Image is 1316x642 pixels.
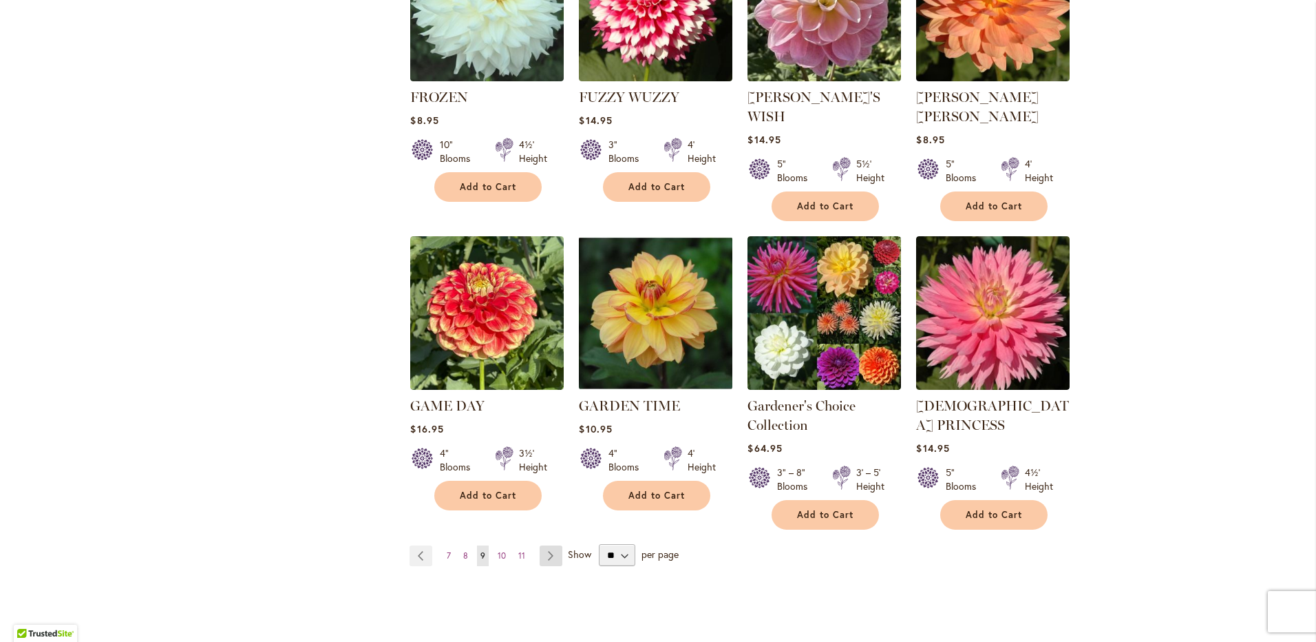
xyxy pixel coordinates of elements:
a: [PERSON_NAME] [PERSON_NAME] [916,89,1039,125]
span: Add to Cart [797,509,853,521]
img: GAY PRINCESS [916,236,1070,390]
a: [DEMOGRAPHIC_DATA] PRINCESS [916,397,1069,433]
div: 3½' Height [519,446,547,474]
span: Add to Cart [460,181,516,193]
span: 7 [447,550,451,561]
a: 7 [443,546,454,566]
button: Add to Cart [434,481,542,510]
a: Gardener's Choice Collection [747,380,901,393]
span: $8.95 [916,133,944,146]
div: 5" Blooms [777,157,816,185]
a: Gardener's Choice Collection [747,397,856,433]
iframe: Launch Accessibility Center [10,593,49,632]
a: Frozen [410,71,564,84]
span: 11 [518,550,525,561]
div: 5" Blooms [946,157,984,185]
div: 4" Blooms [440,446,478,474]
div: 4" Blooms [608,446,647,474]
img: Gardener's Choice Collection [747,236,901,390]
button: Add to Cart [940,191,1048,221]
a: GABRIELLE MARIE [916,71,1070,84]
div: 5½' Height [856,157,884,185]
span: Show [568,548,591,561]
div: 3' – 5' Height [856,466,884,493]
span: Add to Cart [628,490,685,501]
div: 3" – 8" Blooms [777,466,816,493]
button: Add to Cart [772,500,879,530]
a: FUZZY WUZZY [579,71,732,84]
span: Add to Cart [966,200,1022,212]
a: Gabbie's Wish [747,71,901,84]
span: $14.95 [579,114,612,127]
div: 4½' Height [1025,466,1053,493]
span: Add to Cart [797,200,853,212]
button: Add to Cart [940,500,1048,530]
div: 3" Blooms [608,138,647,165]
span: Add to Cart [966,509,1022,521]
span: $64.95 [747,442,782,455]
div: 4' Height [1025,157,1053,185]
a: 11 [515,546,529,566]
a: GAME DAY [410,380,564,393]
div: 4' Height [688,138,716,165]
span: $14.95 [747,133,781,146]
a: GAY PRINCESS [916,380,1070,393]
button: Add to Cart [772,191,879,221]
a: 8 [460,546,471,566]
span: $8.95 [410,114,438,127]
img: GARDEN TIME [579,236,732,390]
div: 4' Height [688,446,716,474]
div: 10" Blooms [440,138,478,165]
a: FROZEN [410,89,468,105]
span: $16.95 [410,422,443,435]
span: $10.95 [579,422,612,435]
button: Add to Cart [434,172,542,202]
button: Add to Cart [603,172,710,202]
span: Add to Cart [628,181,685,193]
div: 4½' Height [519,138,547,165]
span: 8 [463,550,468,561]
a: [PERSON_NAME]'S WISH [747,89,880,125]
span: Add to Cart [460,490,516,501]
span: 9 [480,550,485,561]
img: GAME DAY [410,236,564,390]
a: FUZZY WUZZY [579,89,679,105]
button: Add to Cart [603,481,710,510]
span: $14.95 [916,442,949,455]
a: GAME DAY [410,397,485,414]
span: 10 [498,550,506,561]
div: 5" Blooms [946,466,984,493]
span: per page [641,548,679,561]
a: GARDEN TIME [579,397,680,414]
a: 10 [494,546,509,566]
a: GARDEN TIME [579,380,732,393]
